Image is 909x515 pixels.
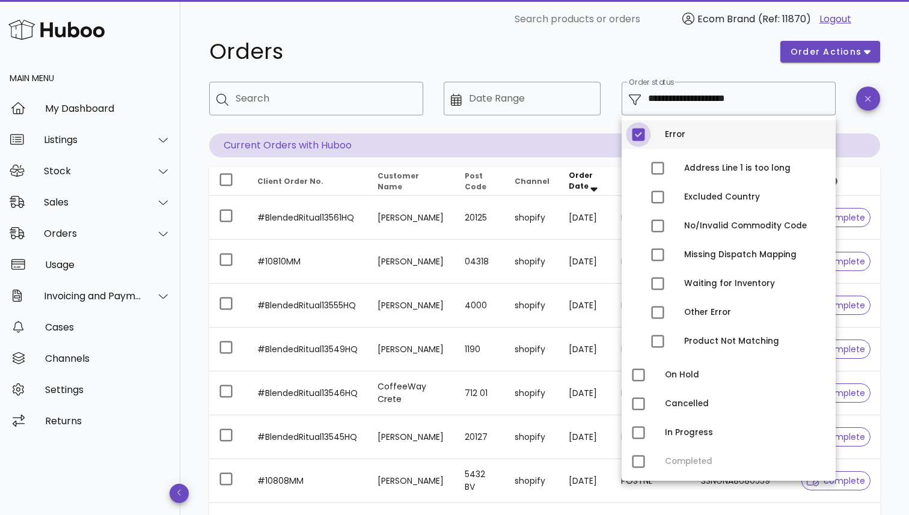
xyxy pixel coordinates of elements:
div: Returns [45,415,171,427]
div: Product Not Matching [684,337,826,346]
span: Customer Name [378,171,419,192]
td: POSTNL [611,196,691,240]
div: Stock [44,165,142,177]
td: 5432 BV [455,459,505,503]
td: POSTNL [611,371,691,415]
td: B2CNLPREMIUM [611,284,691,328]
div: Other Error [684,308,826,317]
span: complete [807,477,865,485]
td: shopify [505,284,559,328]
td: shopify [505,196,559,240]
span: complete [807,433,865,441]
td: [DATE] [559,328,612,371]
td: POSTNL [611,415,691,459]
div: My Dashboard [45,103,171,114]
th: Channel [505,167,559,196]
td: shopify [505,415,559,459]
div: Excluded Country [684,192,826,202]
th: Order Date: Sorted descending. Activate to remove sorting. [559,167,612,196]
td: CoffeeWay Crete [368,371,455,415]
span: Post Code [465,171,486,192]
div: On Hold [665,370,826,380]
span: Channel [515,176,549,186]
div: In Progress [665,428,826,437]
div: Usage [45,259,171,270]
a: Logout [819,12,851,26]
td: #BlendedRitual13545HQ [248,415,368,459]
p: Current Orders with Huboo [209,133,880,157]
div: Invoicing and Payments [44,290,142,302]
th: Post Code [455,167,505,196]
td: 1190 [455,328,505,371]
td: #BlendedRitual13549HQ [248,328,368,371]
div: Missing Dispatch Mapping [684,250,826,260]
div: Address Line 1 is too long [684,163,826,173]
th: Carrier [611,167,691,196]
th: Client Order No. [248,167,368,196]
td: #10810MM [248,240,368,284]
td: POSTNL [611,328,691,371]
td: [PERSON_NAME] [368,459,455,503]
div: Orders [44,228,142,239]
td: [DATE] [559,284,612,328]
td: [PERSON_NAME] [368,240,455,284]
div: Sales [44,197,142,208]
td: POSTNL [611,240,691,284]
span: complete [807,213,865,222]
td: #BlendedRitual13561HQ [248,196,368,240]
td: 4000 [455,284,505,328]
td: 3SNGNA8680559 [691,459,792,503]
td: 20125 [455,196,505,240]
span: complete [807,345,865,353]
td: [DATE] [559,240,612,284]
td: [PERSON_NAME] [368,196,455,240]
div: Waiting for Inventory [684,279,826,288]
span: Order Date [569,170,593,191]
img: Huboo Logo [8,17,105,43]
button: order actions [780,41,880,62]
span: Ecom Brand [697,12,755,26]
div: No/Invalid Commodity Code [684,221,826,231]
th: Status [792,167,880,196]
div: Cancelled [665,399,826,409]
td: [PERSON_NAME] [368,284,455,328]
td: #BlendedRitual13555HQ [248,284,368,328]
td: #BlendedRitual13546HQ [248,371,368,415]
td: [PERSON_NAME] [368,328,455,371]
td: [DATE] [559,459,612,503]
td: [DATE] [559,371,612,415]
span: (Ref: 11870) [758,12,811,26]
td: shopify [505,240,559,284]
th: Customer Name [368,167,455,196]
span: complete [807,389,865,397]
div: Channels [45,353,171,364]
td: [DATE] [559,415,612,459]
td: #10808MM [248,459,368,503]
span: Client Order No. [257,176,323,186]
h1: Orders [209,41,766,62]
td: [PERSON_NAME] [368,415,455,459]
div: Error [665,130,826,139]
span: complete [807,257,865,266]
td: shopify [505,371,559,415]
td: shopify [505,459,559,503]
td: 712 01 [455,371,505,415]
td: POSTNL [611,459,691,503]
div: Listings [44,134,142,145]
td: shopify [505,328,559,371]
td: 20127 [455,415,505,459]
td: [DATE] [559,196,612,240]
div: Settings [45,384,171,395]
div: Cases [45,321,171,333]
span: order actions [790,46,862,58]
td: 04318 [455,240,505,284]
label: Order status [629,78,674,87]
span: complete [807,301,865,309]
